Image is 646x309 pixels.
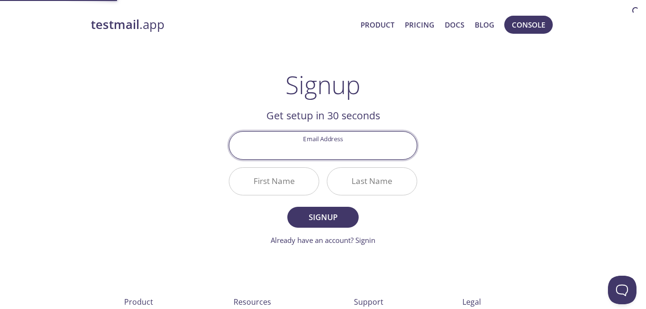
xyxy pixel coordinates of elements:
[504,16,553,34] button: Console
[234,297,271,307] span: Resources
[91,17,353,33] a: testmail.app
[354,297,383,307] span: Support
[91,16,139,33] strong: testmail
[361,19,394,31] a: Product
[298,211,348,224] span: Signup
[271,235,375,245] a: Already have an account? Signin
[608,276,636,304] iframe: Help Scout Beacon - Open
[512,19,545,31] span: Console
[405,19,434,31] a: Pricing
[124,297,153,307] span: Product
[229,107,417,124] h2: Get setup in 30 seconds
[445,19,464,31] a: Docs
[462,297,481,307] span: Legal
[287,207,359,228] button: Signup
[285,70,361,99] h1: Signup
[475,19,494,31] a: Blog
